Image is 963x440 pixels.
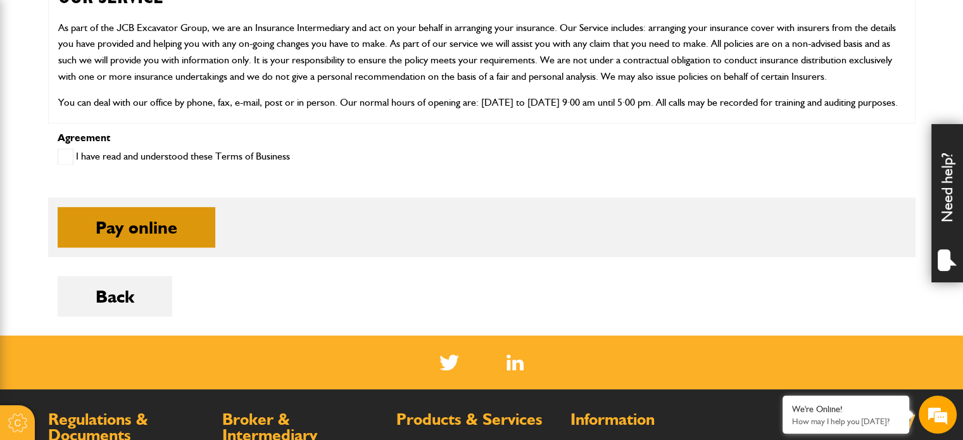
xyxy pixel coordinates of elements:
[58,207,215,248] button: Pay online
[570,412,732,428] h2: Information
[396,412,558,428] h2: Products & Services
[439,355,459,370] img: Twitter
[58,121,905,164] h2: CUSTOMER PROTECTION INFORMATION
[58,149,290,165] label: I have read and understood these Terms of Business
[931,124,963,282] div: Need help?
[58,133,906,143] p: Agreement
[58,20,905,84] p: As part of the JCB Excavator Group, we are an Insurance Intermediary and act on your behalf in ar...
[507,355,524,370] img: Linked In
[792,417,900,426] p: How may I help you today?
[58,276,172,317] button: Back
[58,94,905,111] p: You can deal with our office by phone, fax, e-mail, post or in person. Our normal hours of openin...
[507,355,524,370] a: LinkedIn
[792,404,900,415] div: We're Online!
